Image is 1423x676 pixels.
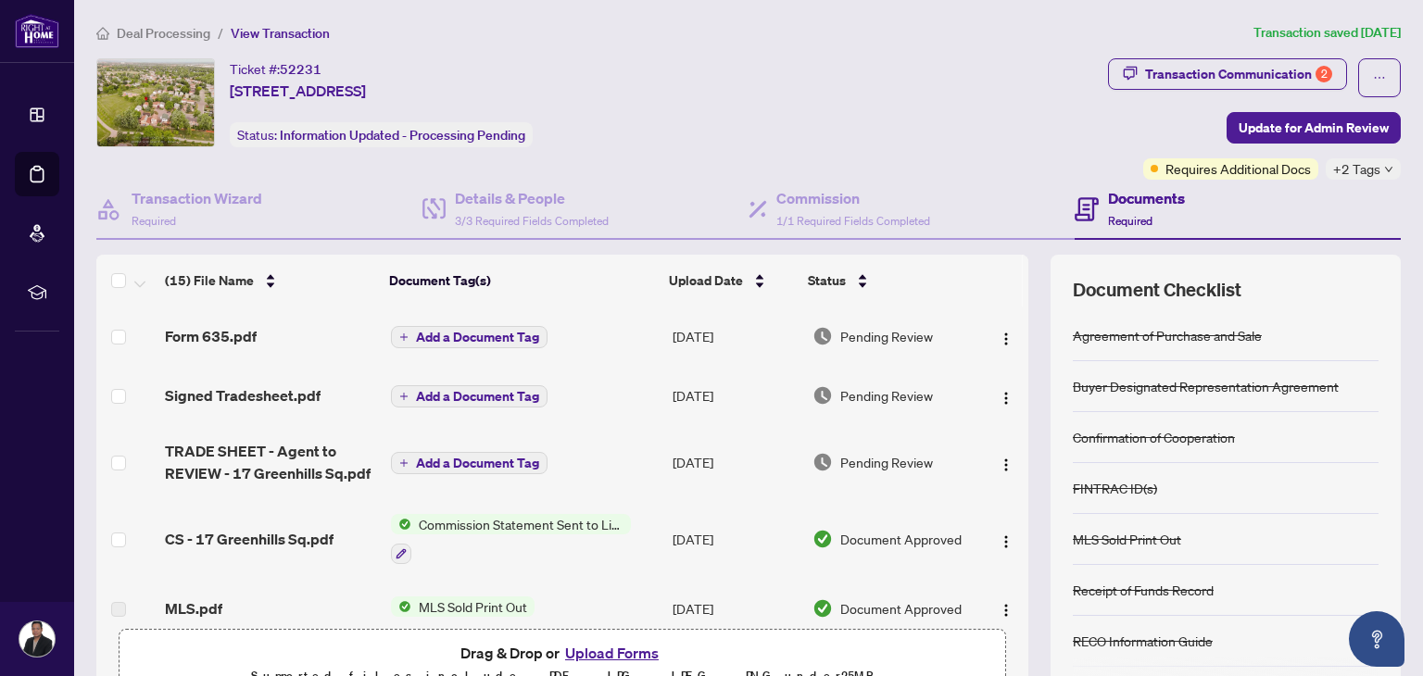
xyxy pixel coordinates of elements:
span: home [96,27,109,40]
div: FINTRAC ID(s) [1073,478,1157,498]
span: CS - 17 Greenhills Sq.pdf [165,528,334,550]
span: Add a Document Tag [416,390,539,403]
div: Receipt of Funds Record [1073,580,1214,600]
div: Status: [230,122,533,147]
span: Status [808,270,846,291]
img: Status Icon [391,514,411,534]
span: Document Approved [840,598,962,619]
span: [STREET_ADDRESS] [230,80,366,102]
th: (15) File Name [157,255,382,307]
span: down [1384,165,1393,174]
span: View Transaction [231,25,330,42]
img: Logo [999,534,1014,549]
span: Pending Review [840,452,933,472]
img: IMG-W12376727_1.jpg [97,59,214,146]
span: Requires Additional Docs [1165,158,1311,179]
img: Document Status [812,529,833,549]
img: Document Status [812,385,833,406]
td: [DATE] [665,425,805,499]
span: plus [399,392,409,401]
span: plus [399,332,409,342]
li: / [218,22,223,44]
div: Confirmation of Cooperation [1073,427,1235,447]
button: Open asap [1349,611,1404,667]
span: Document Approved [840,529,962,549]
span: +2 Tags [1333,158,1380,180]
button: Logo [991,381,1021,410]
span: MLS.pdf [165,597,222,620]
button: Status IconCommission Statement Sent to Listing Brokerage [391,514,631,564]
span: Upload Date [669,270,743,291]
span: (15) File Name [165,270,254,291]
span: Commission Statement Sent to Listing Brokerage [411,514,631,534]
h4: Commission [776,187,930,209]
div: Buyer Designated Representation Agreement [1073,376,1339,396]
button: Status IconMLS Sold Print Out [391,596,535,617]
th: Document Tag(s) [382,255,661,307]
span: Form 635.pdf [165,325,257,347]
button: Add a Document Tag [391,451,548,475]
img: Logo [999,457,1014,472]
td: [DATE] [665,366,805,425]
div: Transaction Communication [1145,59,1332,89]
td: [DATE] [665,499,805,579]
h4: Documents [1108,187,1185,209]
h4: Details & People [455,187,609,209]
button: Transaction Communication2 [1108,58,1347,90]
img: Document Status [812,598,833,619]
span: Update for Admin Review [1239,113,1389,143]
img: Document Status [812,326,833,346]
button: Logo [991,447,1021,477]
button: Upload Forms [560,641,664,665]
div: 2 [1316,66,1332,82]
td: [DATE] [665,307,805,366]
td: [DATE] [665,579,805,638]
button: Logo [991,321,1021,351]
span: TRADE SHEET - Agent to REVIEW - 17 Greenhills Sq.pdf [165,440,375,484]
img: Logo [999,332,1014,346]
button: Add a Document Tag [391,452,548,474]
div: Agreement of Purchase and Sale [1073,325,1262,345]
img: Profile Icon [19,621,55,657]
th: Status [800,255,974,307]
span: 3/3 Required Fields Completed [455,214,609,228]
span: plus [399,458,409,468]
h4: Transaction Wizard [132,187,262,209]
span: Deal Processing [117,25,210,42]
span: Add a Document Tag [416,457,539,469]
button: Add a Document Tag [391,326,548,348]
span: Drag & Drop or [460,641,664,665]
img: logo [15,14,59,48]
div: Ticket #: [230,58,321,80]
button: Add a Document Tag [391,384,548,408]
div: RECO Information Guide [1073,631,1213,651]
button: Logo [991,524,1021,554]
button: Add a Document Tag [391,325,548,349]
span: Required [1108,214,1152,228]
span: Add a Document Tag [416,331,539,344]
span: ellipsis [1373,71,1386,84]
div: MLS Sold Print Out [1073,529,1181,549]
span: Signed Tradesheet.pdf [165,384,321,407]
span: Pending Review [840,385,933,406]
img: Document Status [812,452,833,472]
article: Transaction saved [DATE] [1253,22,1401,44]
button: Logo [991,594,1021,623]
button: Add a Document Tag [391,385,548,407]
span: Required [132,214,176,228]
span: 1/1 Required Fields Completed [776,214,930,228]
button: Update for Admin Review [1227,112,1401,144]
span: Information Updated - Processing Pending [280,127,525,144]
img: Logo [999,391,1014,406]
th: Upload Date [661,255,800,307]
span: 52231 [280,61,321,78]
span: MLS Sold Print Out [411,596,535,617]
span: Pending Review [840,326,933,346]
span: Document Checklist [1073,277,1241,303]
img: Status Icon [391,596,411,617]
img: Logo [999,603,1014,618]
